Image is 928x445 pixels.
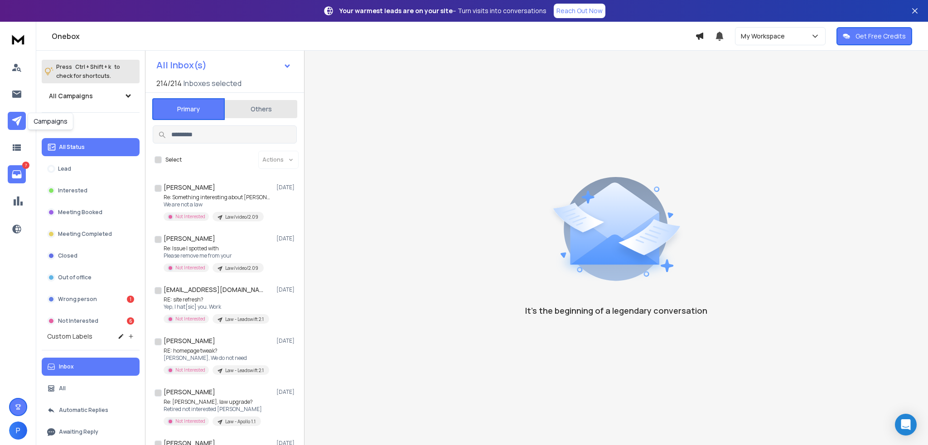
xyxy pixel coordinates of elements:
[156,78,182,89] span: 214 / 214
[149,56,299,74] button: All Inbox(s)
[9,31,27,48] img: logo
[42,182,140,200] button: Interested
[164,201,272,208] p: We are not a law
[225,265,258,272] p: Law/video/2.09
[164,245,264,252] p: Re: Issue I spotted with
[164,398,262,406] p: Re: [PERSON_NAME], law upgrade?
[59,407,108,414] p: Automatic Replies
[74,62,112,72] span: Ctrl + Shift + k
[164,388,215,397] h1: [PERSON_NAME]
[58,317,98,325] p: Not Interested
[58,165,71,172] p: Lead
[339,6,453,15] strong: Your warmest leads are on your site
[225,214,258,220] p: Law/video/2.09
[42,268,140,287] button: Out of office
[52,31,695,42] h1: Onebox
[42,203,140,221] button: Meeting Booked
[164,336,215,345] h1: [PERSON_NAME]
[42,225,140,243] button: Meeting Completed
[164,296,269,303] p: RE: site refresh?
[225,418,256,425] p: Law - Apollo 1.1
[276,388,297,396] p: [DATE]
[164,347,269,354] p: RE: homepage tweak?
[42,379,140,397] button: All
[42,87,140,105] button: All Campaigns
[554,4,605,18] a: Reach Out Now
[8,165,26,183] a: 7
[156,61,207,70] h1: All Inbox(s)
[9,421,27,440] button: P
[42,358,140,376] button: Inbox
[836,27,912,45] button: Get Free Credits
[56,62,120,81] p: Press to check for shortcuts.
[175,264,205,271] p: Not Interested
[276,337,297,345] p: [DATE]
[741,32,788,41] p: My Workspace
[127,296,134,303] div: 1
[59,363,74,370] p: Inbox
[895,414,917,435] div: Open Intercom Messenger
[164,406,262,413] p: Retired not interested [PERSON_NAME]
[175,316,205,322] p: Not Interested
[127,317,134,325] div: 6
[58,209,102,216] p: Meeting Booked
[855,32,906,41] p: Get Free Credits
[58,296,97,303] p: Wrong person
[49,91,93,100] h1: All Campaigns
[58,274,92,281] p: Out of office
[165,156,182,163] label: Select
[339,6,546,15] p: – Turn visits into conversations
[175,213,205,220] p: Not Interested
[164,183,215,192] h1: [PERSON_NAME]
[525,304,707,317] p: It’s the beginning of a legendary conversation
[225,99,297,119] button: Others
[59,385,66,392] p: All
[276,184,297,191] p: [DATE]
[22,162,29,169] p: 7
[276,235,297,242] p: [DATE]
[42,290,140,308] button: Wrong person1
[42,160,140,178] button: Lead
[225,367,264,374] p: Law - Leadswift 2.1
[58,230,112,238] p: Meeting Completed
[164,234,215,243] h1: [PERSON_NAME]
[184,78,242,89] h3: Inboxes selected
[164,303,269,311] p: Yep, I hat[sic] you. Work
[58,187,87,194] p: Interested
[42,138,140,156] button: All Status
[276,286,297,293] p: [DATE]
[28,113,73,130] div: Campaigns
[59,428,98,435] p: Awaiting Reply
[59,144,85,151] p: All Status
[175,367,205,373] p: Not Interested
[175,418,205,425] p: Not Interested
[42,401,140,419] button: Automatic Replies
[164,252,264,259] p: Please remove me from your
[556,6,603,15] p: Reach Out Now
[42,247,140,265] button: Closed
[42,312,140,330] button: Not Interested6
[42,120,140,133] h3: Filters
[42,423,140,441] button: Awaiting Reply
[164,354,269,362] p: [PERSON_NAME], We do not need
[164,194,272,201] p: Re: Something interesting about [PERSON_NAME]
[152,98,225,120] button: Primary
[58,252,77,259] p: Closed
[225,316,264,323] p: Law - Leadswift 2.1
[47,332,92,341] h3: Custom Labels
[164,285,263,294] h1: [EMAIL_ADDRESS][DOMAIN_NAME]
